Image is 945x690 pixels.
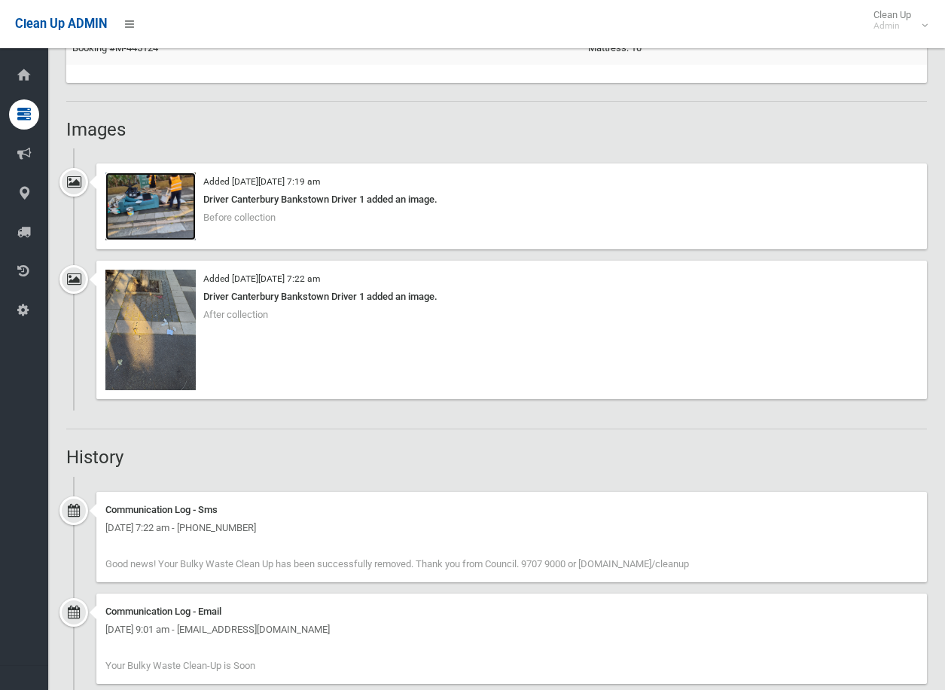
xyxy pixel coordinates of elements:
[105,501,918,519] div: Communication Log - Sms
[203,273,320,284] small: Added [DATE][DATE] 7:22 am
[105,660,255,671] span: Your Bulky Waste Clean-Up is Soon
[105,519,918,537] div: [DATE] 7:22 am - [PHONE_NUMBER]
[105,270,196,390] img: 2025-09-1507.21.358149684641625904472.jpg
[105,191,918,209] div: Driver Canterbury Bankstown Driver 1 added an image.
[203,176,320,187] small: Added [DATE][DATE] 7:19 am
[105,288,918,306] div: Driver Canterbury Bankstown Driver 1 added an image.
[866,9,926,32] span: Clean Up
[105,172,196,240] img: 2025-09-1507.19.419080648705269416698.jpg
[105,603,918,621] div: Communication Log - Email
[203,212,276,223] span: Before collection
[72,42,158,53] a: Booking #M-445124
[66,120,927,139] h2: Images
[873,20,911,32] small: Admin
[203,309,268,320] span: After collection
[105,558,689,569] span: Good news! Your Bulky Waste Clean Up has been successfully removed. Thank you from Council. 9707 ...
[105,621,918,639] div: [DATE] 9:01 am - [EMAIL_ADDRESS][DOMAIN_NAME]
[15,17,107,31] span: Clean Up ADMIN
[66,447,927,467] h2: History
